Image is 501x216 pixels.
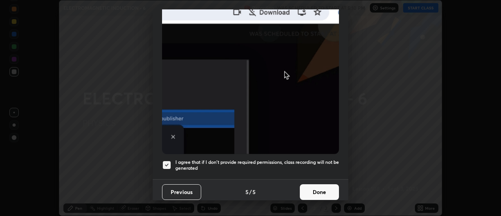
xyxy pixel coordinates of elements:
[245,188,249,196] h4: 5
[252,188,256,196] h4: 5
[175,159,339,171] h5: I agree that if I don't provide required permissions, class recording will not be generated
[300,184,339,200] button: Done
[162,184,201,200] button: Previous
[249,188,252,196] h4: /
